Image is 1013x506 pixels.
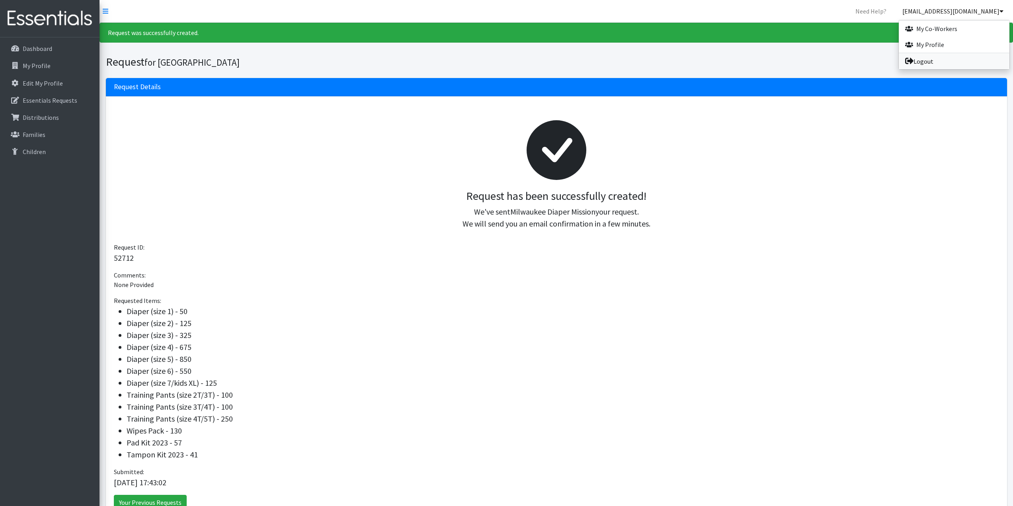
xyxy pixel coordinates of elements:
a: Logout [899,53,1009,69]
li: Diaper (size 3) - 325 [127,329,999,341]
span: Comments: [114,271,146,279]
a: Edit My Profile [3,75,96,91]
a: Essentials Requests [3,92,96,108]
li: Wipes Pack - 130 [127,425,999,437]
p: My Profile [23,62,51,70]
a: Distributions [3,109,96,125]
a: Dashboard [3,41,96,57]
li: Diaper (size 7/kids XL) - 125 [127,377,999,389]
h3: Request has been successfully created! [120,190,993,203]
span: Request ID: [114,243,144,251]
span: Requested Items: [114,297,161,305]
p: Essentials Requests [23,96,77,104]
li: Training Pants (size 3T/4T) - 100 [127,401,999,413]
span: Submitted: [114,468,144,476]
li: Diaper (size 4) - 675 [127,341,999,353]
li: Training Pants (size 4T/5T) - 250 [127,413,999,425]
li: Training Pants (size 2T/3T) - 100 [127,389,999,401]
a: [EMAIL_ADDRESS][DOMAIN_NAME] [896,3,1010,19]
img: HumanEssentials [3,5,96,32]
a: Families [3,127,96,143]
a: Children [3,144,96,160]
p: Distributions [23,113,59,121]
a: My Profile [3,58,96,74]
li: Pad Kit 2023 - 57 [127,437,999,449]
span: None Provided [114,281,154,289]
li: Diaper (size 6) - 550 [127,365,999,377]
p: Dashboard [23,45,52,53]
li: Diaper (size 1) - 50 [127,305,999,317]
p: [DATE] 17:43:02 [114,477,999,488]
small: for [GEOGRAPHIC_DATA] [144,57,240,68]
a: My Co-Workers [899,21,1009,37]
a: Need Help? [849,3,893,19]
li: Diaper (size 5) - 850 [127,353,999,365]
li: Tampon Kit 2023 - 41 [127,449,999,461]
p: Children [23,148,46,156]
p: We've sent your request. We will send you an email confirmation in a few minutes. [120,206,993,230]
h1: Request [106,55,554,69]
h3: Request Details [114,83,161,91]
li: Diaper (size 2) - 125 [127,317,999,329]
p: Edit My Profile [23,79,63,87]
p: Families [23,131,45,139]
span: Milwaukee Diaper Mission [510,207,595,217]
a: My Profile [899,37,1009,53]
p: 52712 [114,252,999,264]
div: Request was successfully created. [100,23,1013,43]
